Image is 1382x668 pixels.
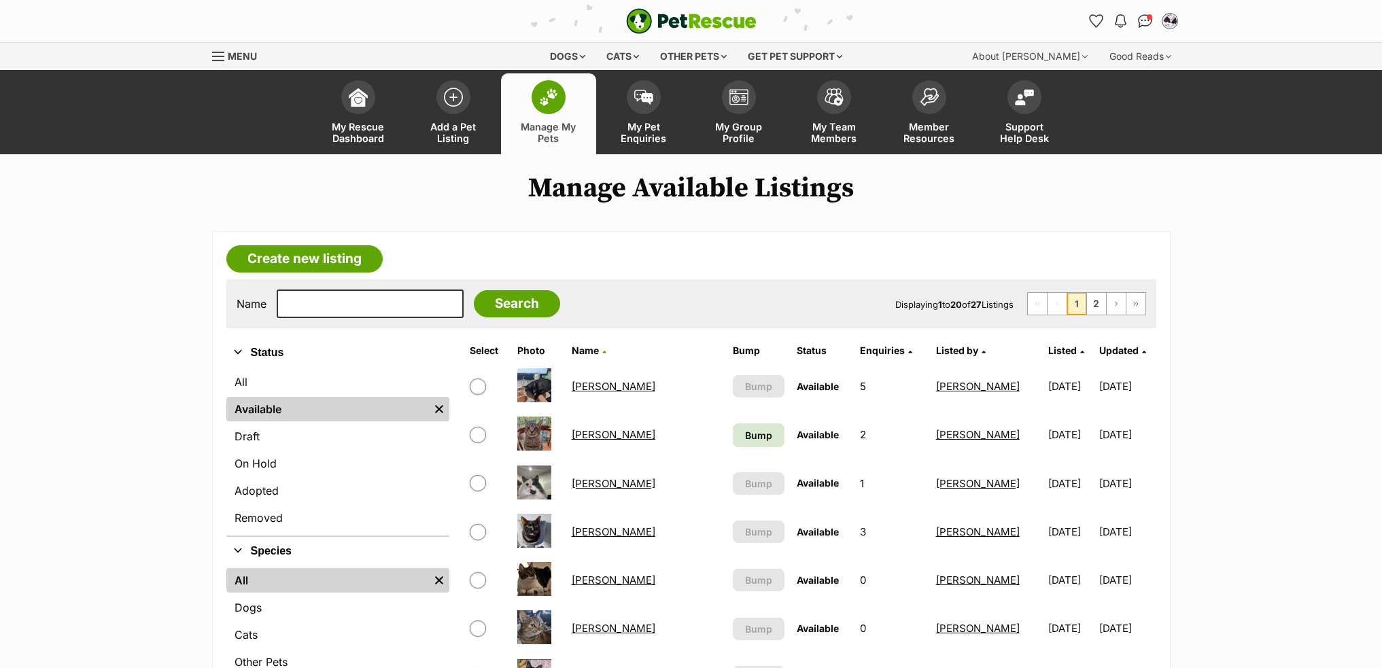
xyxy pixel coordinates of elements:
[1110,10,1132,32] button: Notifications
[733,423,784,447] a: Bump
[226,595,449,620] a: Dogs
[429,568,449,593] a: Remove filter
[1048,345,1077,356] span: Listed
[1100,43,1181,70] div: Good Reads
[936,477,1020,490] a: [PERSON_NAME]
[1099,460,1154,507] td: [DATE]
[895,299,1014,310] span: Displaying to of Listings
[1099,345,1146,356] a: Updated
[854,557,929,603] td: 0
[596,73,691,154] a: My Pet Enquiries
[1043,363,1098,410] td: [DATE]
[854,460,929,507] td: 1
[1048,345,1084,356] a: Listed
[226,478,449,503] a: Adopted
[825,88,844,106] img: team-members-icon-5396bd8760b3fe7c0b43da4ab00e1e3bb1a5d9ba89233759b79545d2d3fc5d0d.svg
[237,298,266,310] label: Name
[1043,557,1098,603] td: [DATE]
[1099,508,1154,555] td: [DATE]
[1043,605,1098,652] td: [DATE]
[444,88,463,107] img: add-pet-listing-icon-0afa8454b4691262ce3f59096e99ab1cd57d4a30225e0717b998d2c9b9846f56.svg
[791,340,854,362] th: Status
[1135,10,1156,32] a: Conversations
[936,380,1020,393] a: [PERSON_NAME]
[572,345,606,356] a: Name
[729,89,748,105] img: group-profile-icon-3fa3cf56718a62981997c0bc7e787c4b2cf8bcc04b72c1350f741eb67cf2f40e.svg
[950,299,962,310] strong: 20
[540,43,595,70] div: Dogs
[1099,363,1154,410] td: [DATE]
[626,8,757,34] img: logo-e224e6f780fb5917bec1dbf3a21bbac754714ae5b6737aabdf751b685950b380.svg
[517,417,551,451] img: Archie
[738,43,852,70] div: Get pet support
[899,121,960,144] span: Member Resources
[1126,293,1145,315] a: Last page
[1099,345,1139,356] span: Updated
[1015,89,1034,105] img: help-desk-icon-fdf02630f3aa405de69fd3d07c3f3aa587a6932b1a1747fa1d2bba05be0121f9.svg
[936,574,1020,586] a: [PERSON_NAME]
[938,299,942,310] strong: 1
[1043,411,1098,458] td: [DATE]
[963,43,1097,70] div: About [PERSON_NAME]
[651,43,736,70] div: Other pets
[708,121,770,144] span: My Group Profile
[634,90,653,105] img: pet-enquiries-icon-7e3ad2cf08bfb03b45e93fb7055b45f3efa6380592205ae92323e6603595dc1f.svg
[1099,411,1154,458] td: [DATE]
[787,73,882,154] a: My Team Members
[572,345,599,356] span: Name
[745,525,772,539] span: Bump
[226,542,449,560] button: Species
[745,379,772,393] span: Bump
[854,411,929,458] td: 2
[1048,293,1067,315] span: Previous page
[1087,293,1106,315] a: Page 2
[882,73,977,154] a: Member Resources
[328,121,389,144] span: My Rescue Dashboard
[1107,293,1126,315] a: Next page
[228,50,257,62] span: Menu
[226,506,449,530] a: Removed
[613,121,674,144] span: My Pet Enquiries
[1043,460,1098,507] td: [DATE]
[797,622,839,634] span: Available
[727,340,790,362] th: Bump
[1115,14,1126,28] img: notifications-46538b983faf8c2785f20acdc204bb7945ddae34d4c08c2a6579f10ce5e182be.svg
[1159,10,1181,32] button: My account
[977,73,1072,154] a: Support Help Desk
[854,363,929,410] td: 5
[797,574,839,586] span: Available
[936,345,978,356] span: Listed by
[971,299,982,310] strong: 27
[311,73,406,154] a: My Rescue Dashboard
[1163,14,1177,28] img: catherine blew profile pic
[797,381,839,392] span: Available
[797,477,839,489] span: Available
[226,451,449,476] a: On Hold
[518,121,579,144] span: Manage My Pets
[860,345,912,356] a: Enquiries
[936,622,1020,635] a: [PERSON_NAME]
[1027,292,1146,315] nav: Pagination
[691,73,787,154] a: My Group Profile
[854,605,929,652] td: 0
[733,472,784,495] button: Bump
[572,622,655,635] a: [PERSON_NAME]
[226,245,383,273] a: Create new listing
[745,573,772,587] span: Bump
[572,525,655,538] a: [PERSON_NAME]
[854,508,929,555] td: 3
[804,121,865,144] span: My Team Members
[226,397,429,421] a: Available
[733,375,784,398] button: Bump
[539,88,558,106] img: manage-my-pets-icon-02211641906a0b7f246fdf0571729dbe1e7629f14944591b6c1af311fb30b64b.svg
[474,290,560,317] input: Search
[464,340,511,362] th: Select
[936,428,1020,441] a: [PERSON_NAME]
[1138,14,1152,28] img: chat-41dd97257d64d25036548639549fe6c8038ab92f7586957e7f3b1b290dea8141.svg
[733,569,784,591] button: Bump
[1099,605,1154,652] td: [DATE]
[406,73,501,154] a: Add a Pet Listing
[745,428,772,442] span: Bump
[1086,10,1181,32] ul: Account quick links
[572,477,655,490] a: [PERSON_NAME]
